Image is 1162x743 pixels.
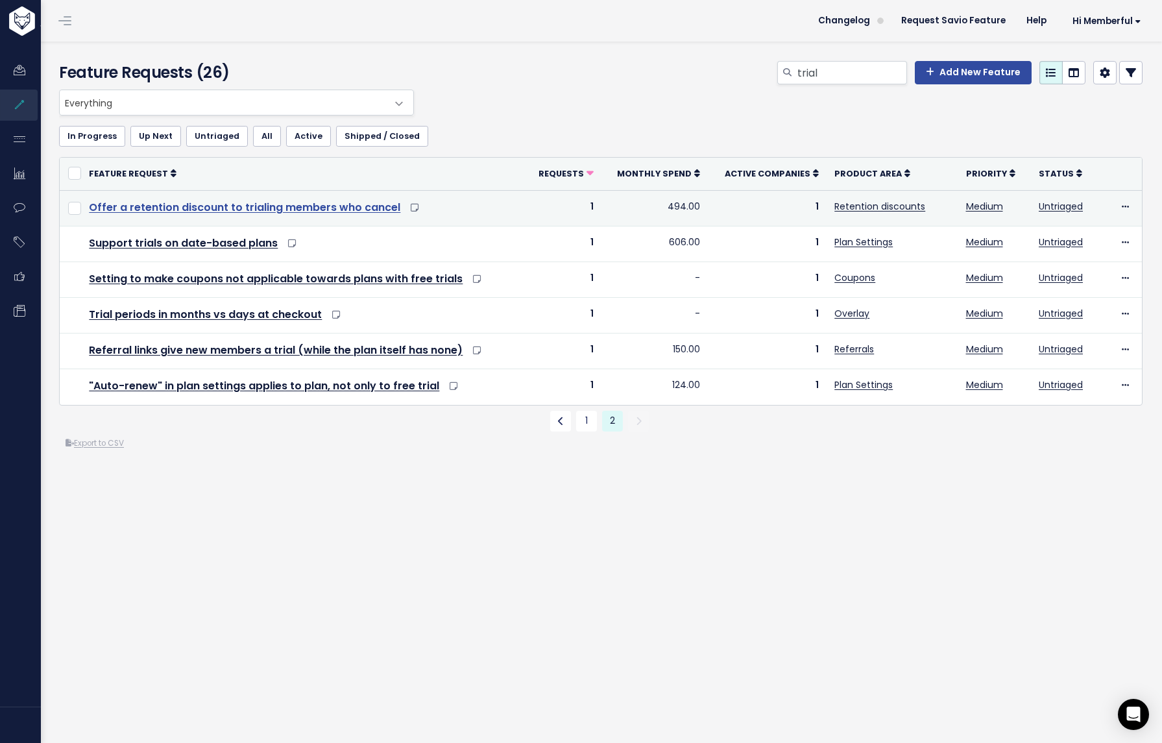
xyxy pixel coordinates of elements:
a: Plan Settings [834,236,893,249]
span: Changelog [818,16,870,25]
span: Active companies [725,168,810,179]
td: 1 [708,298,827,334]
td: 1 [525,334,601,369]
a: In Progress [59,126,125,147]
span: 2 [602,411,623,432]
td: 1 [708,334,827,369]
a: Retention discounts [834,200,925,213]
a: Add New Feature [915,61,1032,84]
td: 1 [708,226,827,262]
td: 1 [708,190,827,226]
a: Priority [966,167,1015,180]
a: Untriaged [1039,307,1083,320]
td: 1 [708,262,827,297]
span: Requests [539,168,584,179]
span: Priority [966,168,1007,179]
input: Search features... [796,61,907,84]
a: Medium [966,271,1003,284]
a: Referral links give new members a trial (while the plan itself has none) [89,343,463,358]
a: Hi Memberful [1057,11,1152,31]
a: Up Next [130,126,181,147]
td: 494.00 [601,190,708,226]
span: Product Area [834,168,902,179]
td: - [601,262,708,297]
a: Medium [966,343,1003,356]
ul: Filter feature requests [59,126,1143,147]
a: Plan Settings [834,378,893,391]
span: Status [1039,168,1074,179]
img: logo-white.9d6f32f41409.svg [6,6,106,36]
a: Untriaged [1039,200,1083,213]
a: Coupons [834,271,875,284]
a: Offer a retention discount to trialing members who cancel [89,200,400,215]
a: Setting to make coupons not applicable towards plans with free trials [89,271,463,286]
td: 150.00 [601,334,708,369]
a: Support trials on date-based plans [89,236,278,250]
td: 1 [525,298,601,334]
a: Medium [966,200,1003,213]
a: Active [286,126,331,147]
span: Everything [59,90,414,116]
td: 1 [525,262,601,297]
a: Overlay [834,307,869,320]
a: 1 [576,411,597,432]
td: 1 [525,226,601,262]
a: Active companies [725,167,819,180]
td: 124.00 [601,369,708,405]
a: Referrals [834,343,874,356]
a: Help [1016,11,1057,30]
a: Untriaged [1039,378,1083,391]
a: Monthly spend [617,167,700,180]
td: 1 [525,190,601,226]
span: Hi Memberful [1072,16,1141,26]
a: Untriaged [1039,343,1083,356]
a: Product Area [834,167,910,180]
a: "Auto-renew" in plan settings applies to plan, not only to free trial [89,378,439,393]
td: - [601,298,708,334]
span: Monthly spend [617,168,692,179]
a: Untriaged [1039,271,1083,284]
td: 1 [708,369,827,405]
h4: Feature Requests (26) [59,61,407,84]
a: Shipped / Closed [336,126,428,147]
a: Requests [539,167,594,180]
a: All [253,126,281,147]
span: Feature Request [89,168,168,179]
a: Export to CSV [66,438,124,448]
span: Everything [60,90,387,115]
a: Request Savio Feature [891,11,1016,30]
a: Medium [966,378,1003,391]
a: Medium [966,307,1003,320]
a: Trial periods in months vs days at checkout [89,307,322,322]
a: Untriaged [1039,236,1083,249]
div: Open Intercom Messenger [1118,699,1149,730]
td: 1 [525,369,601,405]
a: Medium [966,236,1003,249]
a: Status [1039,167,1082,180]
td: 606.00 [601,226,708,262]
a: Untriaged [186,126,248,147]
a: Feature Request [89,167,176,180]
